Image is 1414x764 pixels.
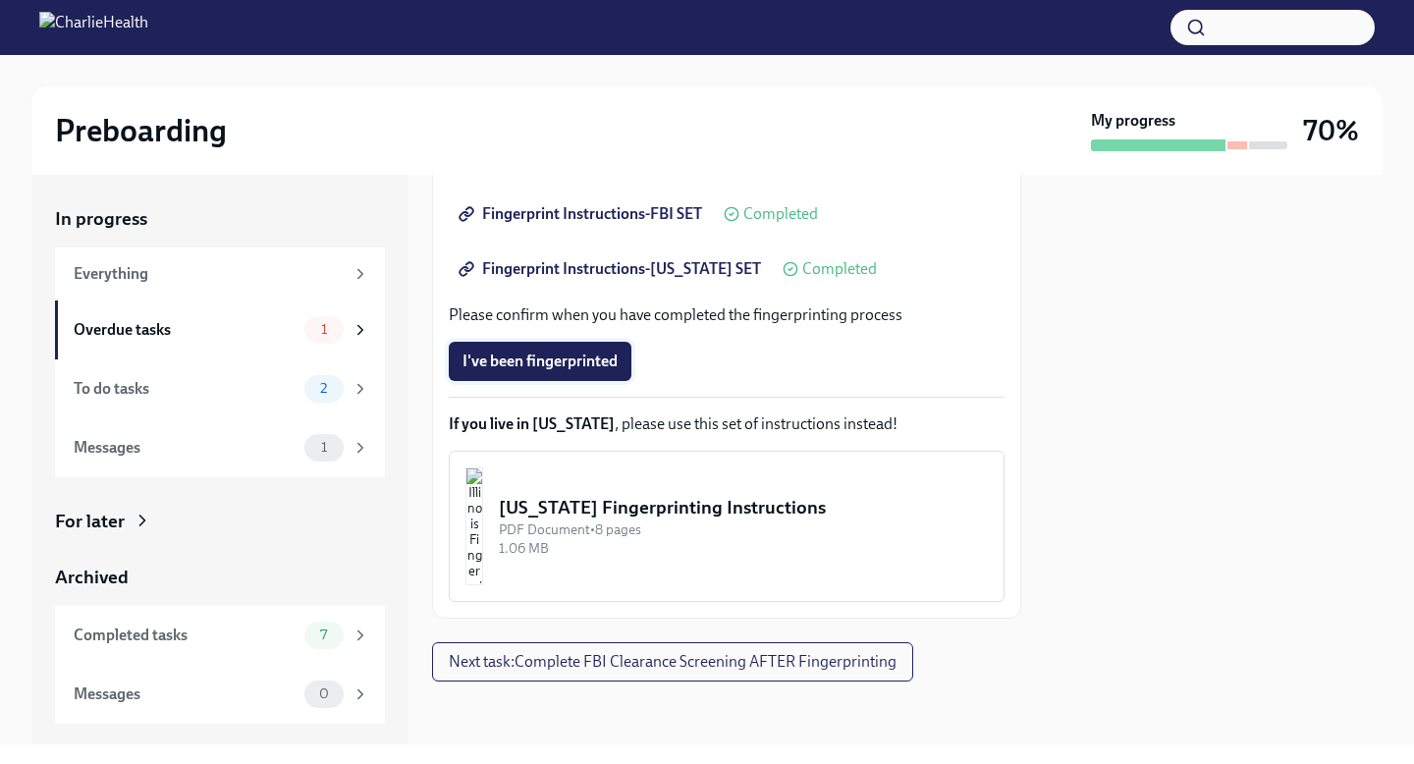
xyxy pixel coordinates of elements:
button: Next task:Complete FBI Clearance Screening AFTER Fingerprinting [432,642,913,682]
p: Please confirm when you have completed the fingerprinting process [449,304,1005,326]
div: 1.06 MB [499,539,988,558]
div: Completed tasks [74,625,297,646]
a: Messages0 [55,665,385,724]
div: Overdue tasks [74,319,297,341]
a: Fingerprint Instructions-FBI SET [449,194,716,234]
span: Fingerprint Instructions-[US_STATE] SET [462,259,761,279]
h2: Preboarding [55,111,227,150]
p: , please use this set of instructions instead! [449,413,1005,435]
span: Fingerprint Instructions-FBI SET [462,204,702,224]
a: In progress [55,206,385,232]
span: 1 [309,440,339,455]
a: Archived [55,565,385,590]
span: I've been fingerprinted [462,352,618,371]
button: [US_STATE] Fingerprinting InstructionsPDF Document•8 pages1.06 MB [449,451,1005,602]
strong: My progress [1091,110,1175,132]
div: For later [55,509,125,534]
div: Everything [74,263,344,285]
span: 2 [308,381,339,396]
a: Messages1 [55,418,385,477]
div: [US_STATE] Fingerprinting Instructions [499,495,988,520]
a: Completed tasks7 [55,606,385,665]
div: PDF Document • 8 pages [499,520,988,539]
h3: 70% [1303,113,1359,148]
span: 1 [309,322,339,337]
div: To do tasks [74,378,297,400]
a: Everything [55,247,385,300]
a: To do tasks2 [55,359,385,418]
strong: If you live in [US_STATE] [449,414,615,433]
div: Messages [74,437,297,459]
span: Completed [802,261,877,277]
a: Overdue tasks1 [55,300,385,359]
span: 0 [307,686,341,701]
span: Next task : Complete FBI Clearance Screening AFTER Fingerprinting [449,652,897,672]
span: 7 [308,628,339,642]
div: Messages [74,683,297,705]
button: I've been fingerprinted [449,342,631,381]
img: Illinois Fingerprinting Instructions [465,467,483,585]
span: Completed [743,206,818,222]
a: For later [55,509,385,534]
img: CharlieHealth [39,12,148,43]
a: Fingerprint Instructions-[US_STATE] SET [449,249,775,289]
